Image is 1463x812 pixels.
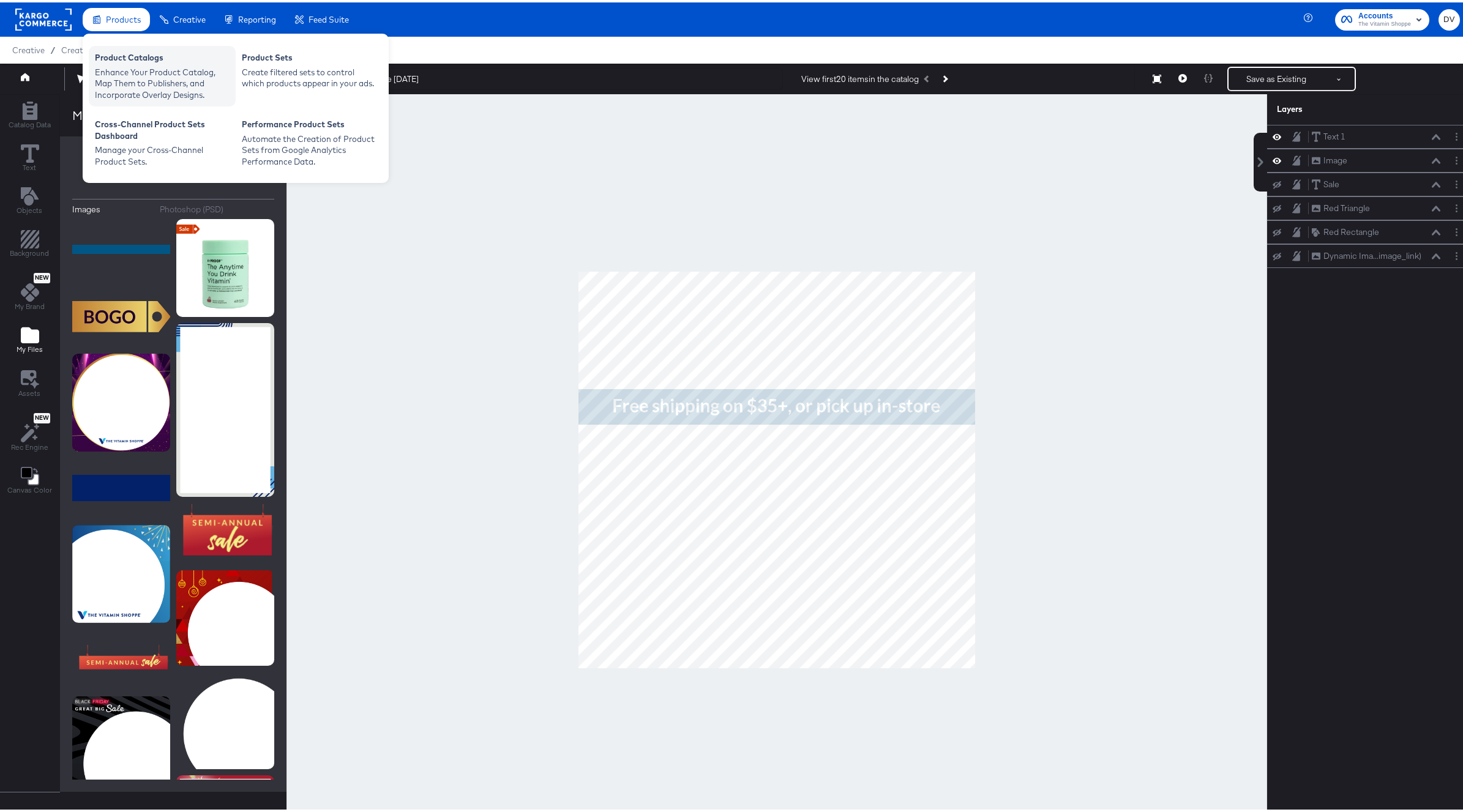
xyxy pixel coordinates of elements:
[72,104,119,122] div: My Files
[106,12,141,22] span: Products
[936,65,953,88] button: Next Product
[4,408,56,453] button: NewRec Engine
[10,246,50,256] span: Background
[801,71,919,83] div: View first 20 items in the catalog
[1358,17,1411,27] span: The Vitamin Shoppe
[1323,129,1345,140] div: Text 1
[1323,176,1339,188] div: Sale
[309,12,349,22] span: Feed Suite
[19,386,41,396] span: Assets
[1323,224,1379,236] div: Red Rectangle
[1450,199,1463,212] button: Layer Options
[1335,7,1429,28] button: AccountsThe Vitamin Shoppe
[11,440,48,450] span: Rec Engine
[1311,223,1380,236] button: Red Rectangle
[15,299,45,309] span: My Brand
[1323,248,1421,259] div: Dynamic Ima...image_link)
[238,12,276,22] span: Reporting
[1450,128,1463,141] button: Layer Options
[160,201,275,213] button: Photoshop (PSD)
[173,12,206,22] span: Creative
[1450,176,1463,188] button: Layer Options
[1358,7,1411,20] span: Accounts
[9,321,50,356] button: Add Files
[1229,65,1324,88] button: Save as Existing
[34,412,50,420] span: New
[17,342,43,352] span: My Files
[7,483,52,493] span: Canvas Color
[17,203,43,213] span: Objects
[1311,176,1340,188] button: Sale
[1311,199,1371,212] button: Red Triangle
[34,272,50,280] span: New
[1443,10,1455,24] span: DV
[7,268,52,313] button: NewMy Brand
[1450,247,1463,260] button: Layer Options
[1323,200,1370,212] div: Red Triangle
[1450,223,1463,236] button: Layer Options
[1323,152,1347,164] div: Image
[9,117,51,127] span: Catalog Data
[10,182,50,217] button: Add Text
[12,43,45,53] span: Creative
[23,160,37,170] span: Text
[13,139,47,174] button: Text
[1,96,58,131] button: Add Rectangle
[3,225,57,260] button: Add Rectangle
[160,201,224,213] div: Photoshop (PSD)
[1439,7,1460,28] button: DV
[12,364,48,400] button: Assets
[72,201,100,213] div: Images
[45,43,61,53] span: /
[72,201,151,213] button: Images
[1311,152,1348,165] button: Image
[61,43,118,53] a: Creative Home
[1311,247,1422,260] button: Dynamic Ima...image_link)
[1311,128,1346,141] button: Text 1
[1450,152,1463,165] button: Layer Options
[1277,101,1402,113] div: Layers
